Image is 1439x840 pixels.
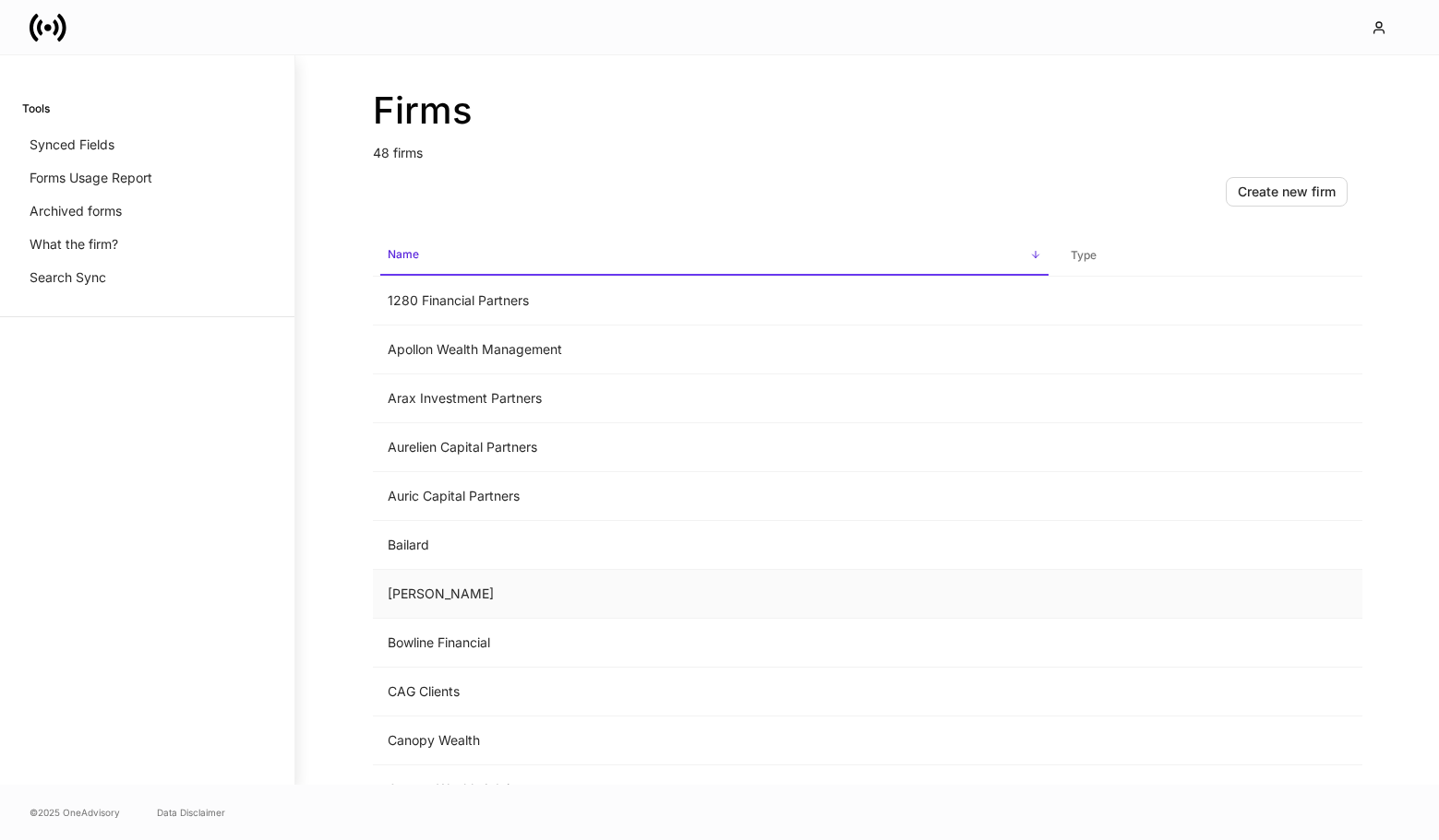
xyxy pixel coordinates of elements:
[373,668,1056,716] td: CAG Clients
[380,236,1049,276] span: Name
[30,169,152,187] p: Forms Usage Report
[373,277,1056,325] td: 1280 Financial Partners
[1071,246,1097,264] h6: Type
[373,619,1056,668] td: Bowline Financial
[373,325,1056,374] td: Apollon Wealth Management
[373,472,1056,521] td: Auric Capital Partners
[1063,237,1355,275] span: Type
[373,423,1056,472] td: Aurelien Capital Partners
[22,128,272,161] a: Synced Fields
[22,161,272,195] a: Forms Usage Report
[388,245,419,263] h6: Name
[373,89,1362,133] h2: Firms
[22,195,272,228] a: Archived forms
[30,235,118,254] p: What the firm?
[373,716,1056,765] td: Canopy Wealth
[30,202,122,220] p: Archived forms
[373,374,1056,423] td: Arax Investment Partners
[30,268,106,287] p: Search Sync
[373,765,1056,814] td: Canvas Wealth Advisors
[22,261,272,294] a: Search Sync
[22,228,272,261] a: What the firm?
[157,805,225,820] a: Data Disclaimer
[22,100,50,117] h6: Tools
[30,805,120,820] span: © 2025 OneAdvisory
[373,570,1056,619] td: [PERSON_NAME]
[373,521,1056,570] td: Bailard
[30,136,114,154] p: Synced Fields
[1226,177,1348,207] button: Create new firm
[1238,183,1336,201] div: Create new firm
[373,133,1362,162] p: 48 firms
